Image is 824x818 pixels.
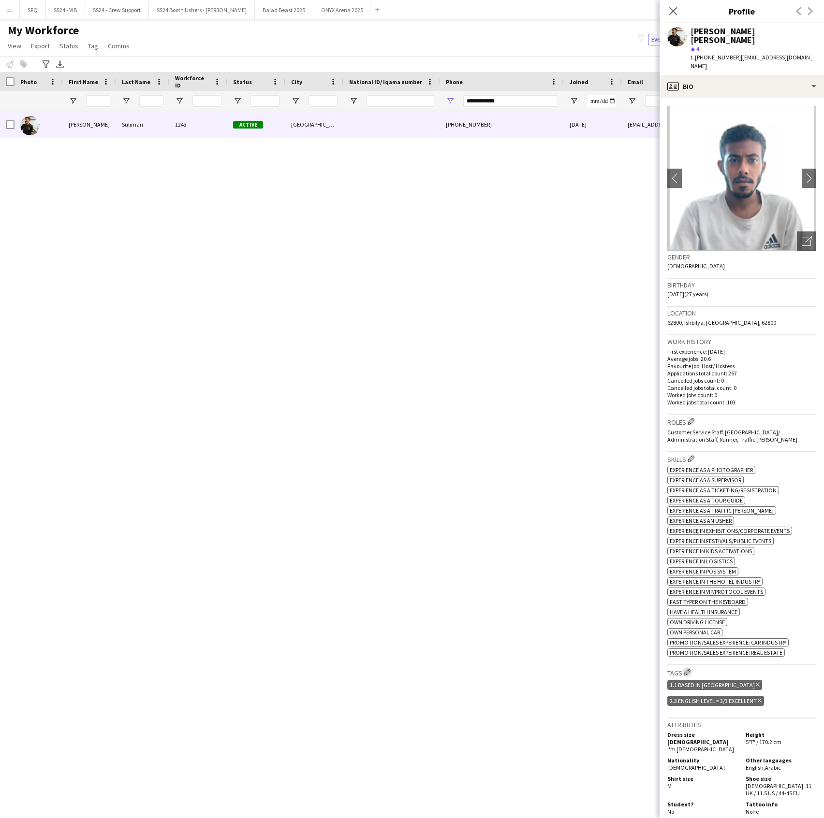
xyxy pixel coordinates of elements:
span: Fast typer on the keyboard [670,598,746,605]
span: [DEMOGRAPHIC_DATA]: 11 UK / 11.5 US / 44-45 EU [746,782,811,797]
span: | [EMAIL_ADDRESS][DOMAIN_NAME] [691,54,813,70]
span: Experience in Kids Activations [670,547,752,555]
div: Suliman [116,111,169,138]
span: Experience as a Supervisor [670,476,741,484]
span: Experience as a Photographer [670,466,753,474]
button: SS24 - VIB [46,0,85,19]
button: Everyone8,534 [648,34,696,45]
span: City [291,78,302,86]
p: Average jobs: 20.6 [667,355,816,362]
p: Worked jobs total count: 103 [667,399,816,406]
span: Experience in VIP/Protocol Events [670,588,763,595]
span: Email [628,78,643,86]
a: View [4,40,25,52]
span: Experience as an Usher [670,517,732,524]
span: Experience as a Tour Guide [670,497,743,504]
p: Favourite job: Host/ Hostess [667,362,816,370]
span: Experience as a Ticketing/Registration [670,487,777,494]
span: Export [31,42,50,50]
button: Open Filter Menu [233,97,242,105]
div: [PHONE_NUMBER] [440,111,564,138]
input: First Name Filter Input [86,95,110,107]
h3: Attributes [667,720,816,729]
button: Balad Beast 2025 [255,0,313,19]
span: Status [59,42,78,50]
button: Open Filter Menu [291,97,300,105]
input: Phone Filter Input [463,95,558,107]
input: Status Filter Input [250,95,280,107]
span: Have a Health Insurance [670,608,737,616]
h3: Profile [660,5,824,17]
span: Comms [108,42,130,50]
div: Open photos pop-in [797,231,816,251]
span: Promotion/Sales Experience: Real Estate [670,649,782,656]
div: [EMAIL_ADDRESS][DOMAIN_NAME] [622,111,815,138]
a: Export [27,40,54,52]
img: Crew avatar or photo [667,106,816,251]
button: SFQ [20,0,46,19]
span: Joined [570,78,589,86]
input: City Filter Input [309,95,338,107]
span: Arabic [765,764,781,771]
span: Experience in Exhibitions/Corporate Events [670,527,790,534]
div: 1.1 Based in [GEOGRAPHIC_DATA] [667,680,762,690]
h3: Location [667,309,816,317]
span: Experience in Logistics [670,558,733,565]
span: National ID/ Iqama number [349,78,422,86]
button: Open Filter Menu [570,97,578,105]
span: Experience in The Hotel Industry [670,578,760,585]
span: Own Personal Car [670,629,720,636]
a: Tag [84,40,102,52]
button: Open Filter Menu [122,97,131,105]
span: Workforce ID [175,74,210,89]
button: Open Filter Menu [349,97,358,105]
h3: Tags [667,667,816,677]
div: [PERSON_NAME] [63,111,116,138]
h3: Birthday [667,281,816,289]
input: National ID/ Iqama number Filter Input [367,95,434,107]
img: Mohammed ALi Suliman [20,116,40,135]
span: None [746,808,759,815]
button: Open Filter Menu [628,97,636,105]
h3: Gender [667,253,816,261]
p: Cancelled jobs total count: 0 [667,384,816,391]
span: Experience in Festivals/Public Events [670,537,771,545]
p: First experience: [DATE] [667,348,816,355]
span: Photo [20,78,37,86]
span: M [667,782,672,789]
button: ONYX Arena 2025 [313,0,371,19]
h5: Nationality [667,757,738,764]
span: Customer Service Staff, [GEOGRAPHIC_DATA]/ Administration Staff, Runner, Traffic [PERSON_NAME] [667,429,797,443]
p: Cancelled jobs count: 0 [667,377,816,384]
h5: Dress size [DEMOGRAPHIC_DATA] [667,731,738,746]
app-action-btn: Advanced filters [40,58,52,70]
h3: Roles [667,416,816,427]
span: Own Driving License [670,618,725,626]
span: Last Name [122,78,150,86]
button: SS24 Booth Ushers - [PERSON_NAME] [149,0,255,19]
h5: Other languages [746,757,816,764]
h5: Shoe size [746,775,816,782]
h5: Height [746,731,816,738]
span: Active [233,121,263,129]
span: [DEMOGRAPHIC_DATA] [667,764,725,771]
button: Open Filter Menu [446,97,455,105]
div: [DATE] [564,111,622,138]
span: Status [233,78,252,86]
a: Comms [104,40,133,52]
span: [DATE] (27 years) [667,290,708,298]
span: [DEMOGRAPHIC_DATA] [667,262,725,270]
span: t. [PHONE_NUMBER] [691,54,741,61]
h5: Shirt size [667,775,738,782]
span: 62800, ishbilya, [GEOGRAPHIC_DATA], 62800 [667,319,776,326]
a: Status [56,40,82,52]
p: Applications total count: 267 [667,370,816,377]
app-action-btn: Export XLSX [54,58,66,70]
h5: Tattoo info [746,801,816,808]
span: 4 [696,45,699,52]
span: Promotion/Sales Experience: Car Industry [670,639,786,646]
span: My Workforce [8,23,79,38]
div: 2.3 English Level = 3/3 Excellent [667,696,764,706]
span: 5'7" / 170.2 cm [746,738,781,746]
span: Phone [446,78,463,86]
